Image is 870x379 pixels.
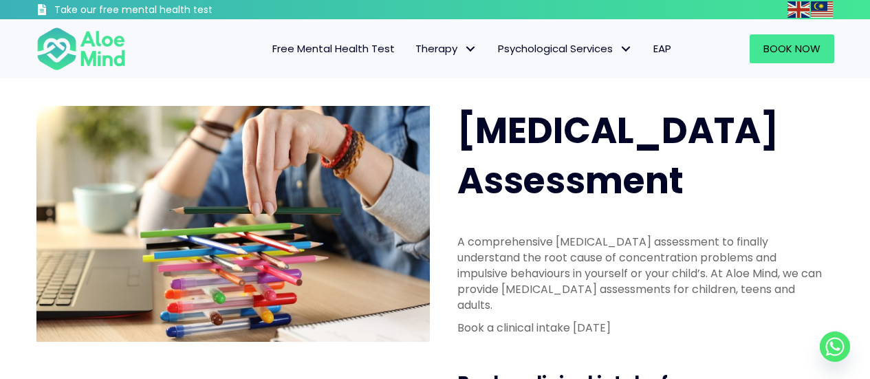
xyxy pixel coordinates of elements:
span: [MEDICAL_DATA] Assessment [457,105,779,206]
a: Book Now [750,34,834,63]
img: ms [811,1,833,18]
span: Therapy [415,41,477,56]
a: Take our free mental health test [36,3,286,19]
p: Book a clinical intake [DATE] [457,320,826,336]
img: ADHD photo [36,106,430,342]
span: EAP [653,41,671,56]
a: TherapyTherapy: submenu [405,34,488,63]
h3: Take our free mental health test [54,3,286,17]
span: Therapy: submenu [461,39,481,59]
a: Free Mental Health Test [262,34,405,63]
span: Free Mental Health Test [272,41,395,56]
a: Psychological ServicesPsychological Services: submenu [488,34,643,63]
a: English [787,1,811,17]
span: Psychological Services [498,41,633,56]
a: EAP [643,34,682,63]
img: en [787,1,809,18]
span: Psychological Services: submenu [616,39,636,59]
a: Malay [811,1,834,17]
img: Aloe mind Logo [36,26,126,72]
nav: Menu [144,34,682,63]
span: Book Now [763,41,820,56]
p: A comprehensive [MEDICAL_DATA] assessment to finally understand the root cause of concentration p... [457,234,826,314]
a: Whatsapp [820,332,850,362]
